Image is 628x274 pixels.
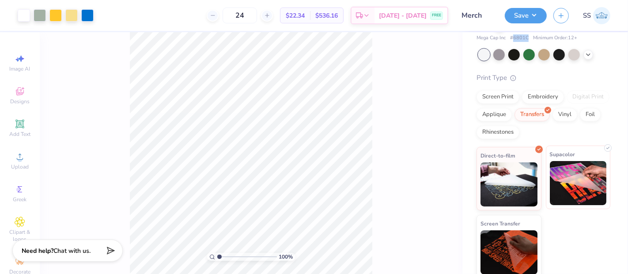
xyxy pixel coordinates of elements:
[593,7,610,24] img: Shashank S Sharma
[477,126,519,139] div: Rhinestones
[10,98,30,105] span: Designs
[552,108,577,121] div: Vinyl
[480,219,520,228] span: Screen Transfer
[477,73,610,83] div: Print Type
[533,34,577,42] span: Minimum Order: 12 +
[477,34,506,42] span: Mega Cap Inc
[550,150,575,159] span: Supacolor
[550,161,607,205] img: Supacolor
[477,90,519,104] div: Screen Print
[432,12,441,19] span: FREE
[379,11,427,20] span: [DATE] - [DATE]
[480,162,537,206] img: Direct-to-film
[22,247,53,255] strong: Need help?
[480,151,515,160] span: Direct-to-film
[455,7,498,24] input: Untitled Design
[583,11,591,21] span: SS
[522,90,564,104] div: Embroidery
[505,8,547,23] button: Save
[580,108,601,121] div: Foil
[11,163,29,170] span: Upload
[10,65,30,72] span: Image AI
[315,11,338,20] span: $536.16
[477,108,512,121] div: Applique
[567,90,609,104] div: Digital Print
[510,34,529,42] span: # 6801C
[286,11,305,20] span: $22.34
[515,108,550,121] div: Transfers
[53,247,91,255] span: Chat with us.
[583,7,610,24] a: SS
[223,8,257,23] input: – –
[9,131,30,138] span: Add Text
[13,196,27,203] span: Greek
[4,229,35,243] span: Clipart & logos
[279,253,293,261] span: 100 %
